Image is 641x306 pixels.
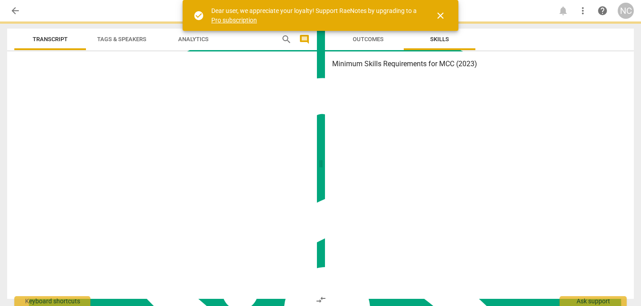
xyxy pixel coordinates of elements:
[10,5,21,16] span: arrow_back
[14,296,90,306] div: Keyboard shortcuts
[211,6,419,25] div: Dear user, we appreciate your loyalty! Support RaeNotes by upgrading to a
[33,36,68,42] span: Transcript
[332,59,627,69] h3: Minimum Skills Requirements for MCC (2023)
[618,3,634,19] button: NC
[193,10,204,21] span: check_circle
[279,32,294,47] button: Search
[281,34,292,45] span: search
[560,296,627,306] div: Ask support
[594,3,611,19] a: Help
[353,36,384,42] span: Outcomes
[430,5,451,26] button: Close
[597,5,608,16] span: help
[435,10,446,21] span: close
[97,36,146,42] span: Tags & Speakers
[577,5,588,16] span: more_vert
[430,36,449,42] span: Skills
[316,294,326,305] span: compare_arrows
[178,36,209,42] span: Analytics
[299,34,310,45] span: comment
[211,17,257,24] a: Pro subscription
[297,32,312,47] button: Show/Hide comments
